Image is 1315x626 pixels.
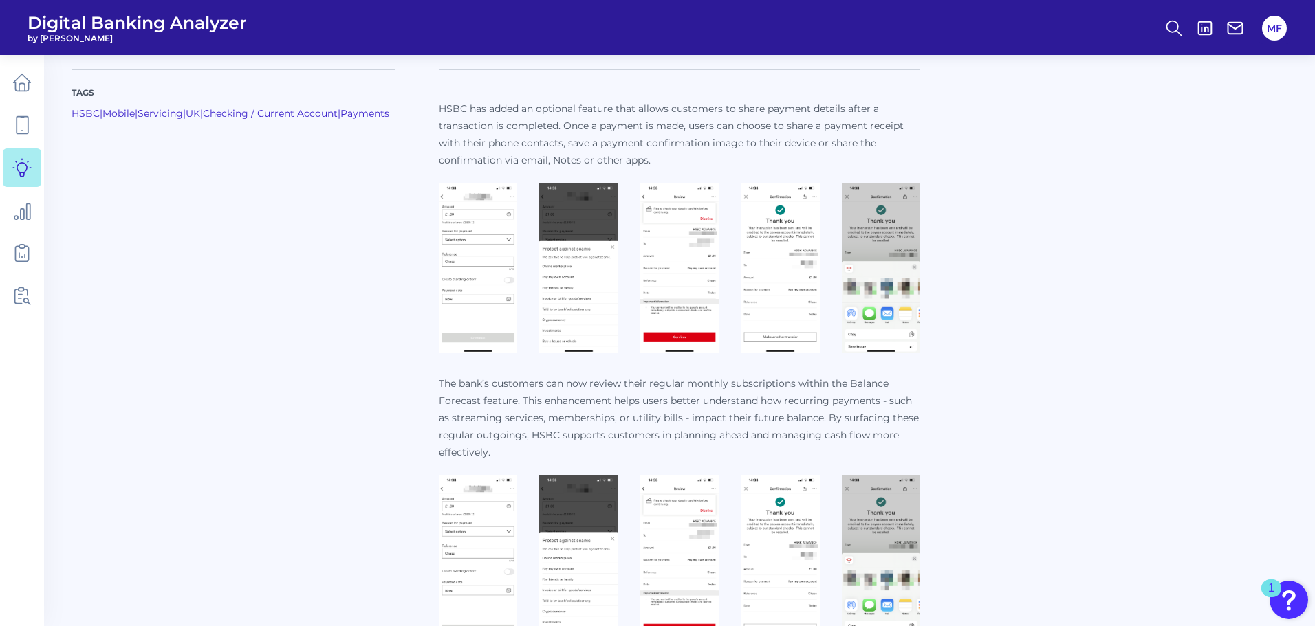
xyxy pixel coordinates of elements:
[102,107,135,120] a: Mobile
[640,183,719,353] img: Image 3.PNG
[439,375,920,461] p: The bank’s customers can now review their regular monthly subscriptions within the Balance Foreca...
[72,87,395,99] p: Tags
[28,12,247,33] span: Digital Banking Analyzer
[200,107,203,120] span: |
[842,183,920,353] img: Image 5.PNG
[741,183,819,353] img: Image 4.PNG
[539,183,618,353] img: Image 2.PNG
[338,107,340,120] span: |
[138,107,183,120] a: Servicing
[1262,16,1287,41] button: MF
[72,107,100,120] a: HSBC
[439,183,517,353] img: Image 1.PNG
[1268,588,1274,606] div: 1
[183,107,186,120] span: |
[186,107,200,120] a: UK
[439,100,920,169] p: HSBC has added an optional feature that allows customers to share payment details after a transac...
[1270,581,1308,619] button: Open Resource Center, 1 new notification
[203,107,338,120] a: Checking / Current Account
[135,107,138,120] span: |
[100,107,102,120] span: |
[340,107,389,120] a: Payments
[28,33,247,43] span: by [PERSON_NAME]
